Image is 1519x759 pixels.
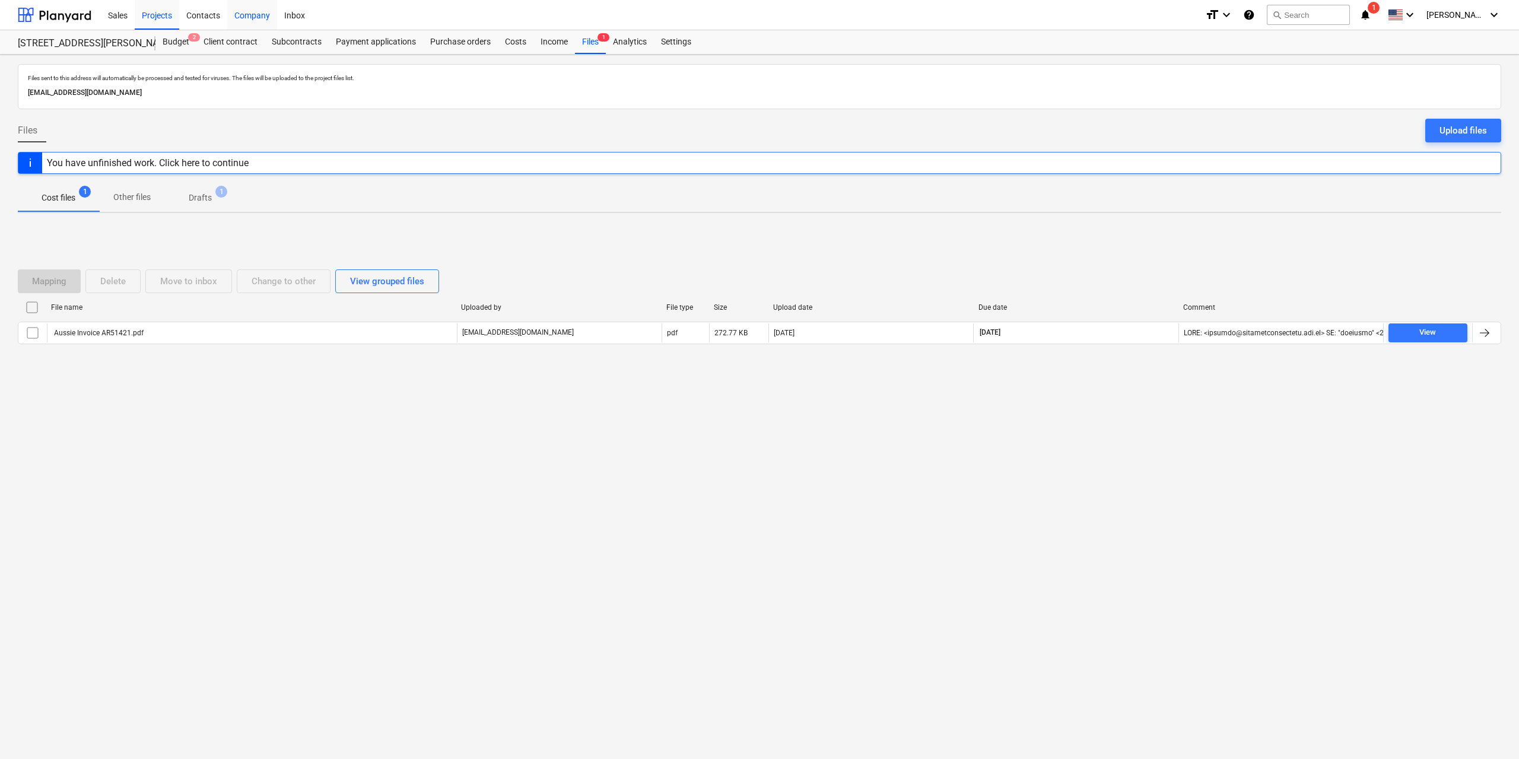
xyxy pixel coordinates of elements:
[28,87,1491,99] p: [EMAIL_ADDRESS][DOMAIN_NAME]
[773,303,969,312] div: Upload date
[462,328,574,338] p: [EMAIL_ADDRESS][DOMAIN_NAME]
[1267,5,1350,25] button: Search
[714,329,748,337] div: 272.77 KB
[188,33,200,42] span: 2
[189,192,212,204] p: Drafts
[28,74,1491,82] p: Files sent to this address will automatically be processed and tested for viruses. The files will...
[42,192,75,204] p: Cost files
[329,30,423,54] a: Payment applications
[215,186,227,198] span: 1
[1487,8,1501,22] i: keyboard_arrow_down
[654,30,698,54] a: Settings
[18,37,141,50] div: [STREET_ADDRESS][PERSON_NAME]
[18,123,37,138] span: Files
[1368,2,1380,14] span: 1
[1426,10,1486,20] span: [PERSON_NAME]
[113,191,151,204] p: Other files
[155,30,196,54] a: Budget2
[978,303,1174,312] div: Due date
[52,329,144,337] div: Aussie Invoice AR51421.pdf
[461,303,657,312] div: Uploaded by
[666,303,704,312] div: File type
[575,30,606,54] div: Files
[1419,326,1436,339] div: View
[667,329,678,337] div: pdf
[1272,10,1282,20] span: search
[79,186,91,198] span: 1
[598,33,609,42] span: 1
[575,30,606,54] a: Files1
[498,30,533,54] a: Costs
[47,157,249,169] div: You have unfinished work. Click here to continue
[978,328,1002,338] span: [DATE]
[350,274,424,289] div: View grouped files
[533,30,575,54] a: Income
[1388,323,1467,342] button: View
[1425,119,1501,142] button: Upload files
[606,30,654,54] a: Analytics
[1183,303,1379,312] div: Comment
[714,303,764,312] div: Size
[423,30,498,54] a: Purchase orders
[265,30,329,54] a: Subcontracts
[1359,8,1371,22] i: notifications
[1243,8,1255,22] i: Knowledge base
[335,269,439,293] button: View grouped files
[51,303,452,312] div: File name
[1460,702,1519,759] iframe: Chat Widget
[774,329,795,337] div: [DATE]
[1439,123,1487,138] div: Upload files
[1219,8,1234,22] i: keyboard_arrow_down
[1205,8,1219,22] i: format_size
[1403,8,1417,22] i: keyboard_arrow_down
[155,30,196,54] div: Budget
[196,30,265,54] a: Client contract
